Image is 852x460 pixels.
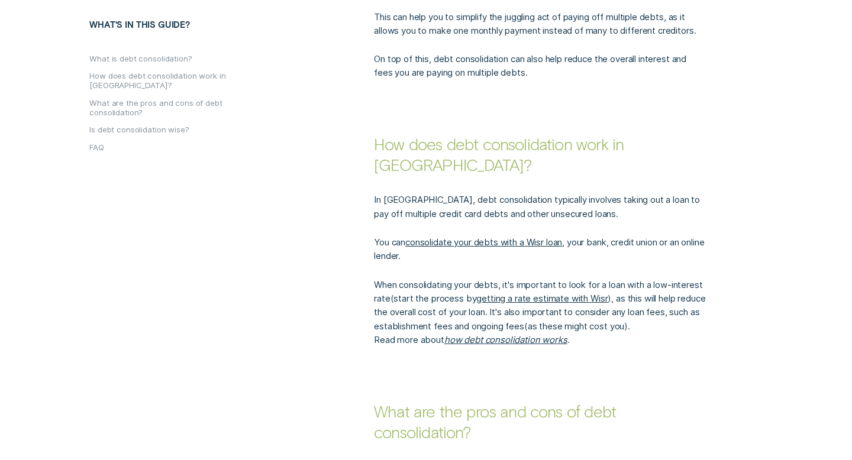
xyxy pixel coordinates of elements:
a: how debt consolidation works [444,334,567,345]
button: FAQ [89,142,104,153]
p: On top of this, debt consolidation can also help reduce the overall interest and fees you are pay... [374,52,705,80]
span: ) [624,320,628,332]
button: What are the pros and cons of debt consolidation? [89,98,231,118]
h5: What's in this guide? [89,20,307,53]
button: What is debt consolidation? [89,54,192,64]
button: How does debt consolidation work in [GEOGRAPHIC_DATA]? [89,71,231,90]
strong: How does debt consolidation work in [GEOGRAPHIC_DATA]? [374,134,624,174]
span: ( [390,293,394,304]
strong: What are the pros and cons of debt consolidation? [374,401,616,442]
p: This can help you to simplify the juggling act of paying off multiple debts, as it allows you to ... [374,10,705,38]
p: You can , your bank, credit union or an online lender. [374,235,705,263]
p: In [GEOGRAPHIC_DATA], debt consolidation typically involves taking out a loan to pay off multiple... [374,193,705,221]
span: ( [524,320,528,332]
p: When consolidating your debts, it's important to look for a loan with a low-interest rate start t... [374,278,705,347]
a: getting a rate estimate with Wisr [476,293,608,304]
button: Is debt consolidation wise? [89,125,189,135]
a: consolidate your debts with a Wisr loan [405,237,562,248]
span: ) [608,293,611,304]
